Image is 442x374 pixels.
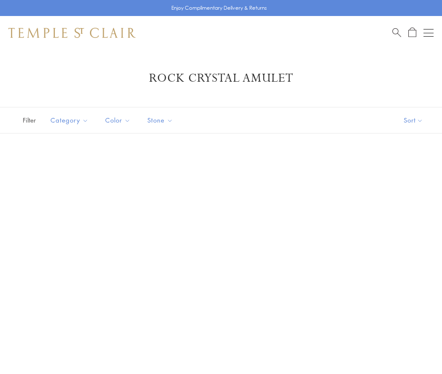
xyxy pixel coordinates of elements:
[171,4,267,12] p: Enjoy Complimentary Delivery & Returns
[21,71,421,86] h1: Rock Crystal Amulet
[423,28,434,38] button: Open navigation
[408,27,416,38] a: Open Shopping Bag
[385,107,442,133] button: Show sort by
[141,111,179,130] button: Stone
[101,115,137,126] span: Color
[143,115,179,126] span: Stone
[44,111,95,130] button: Category
[8,28,136,38] img: Temple St. Clair
[99,111,137,130] button: Color
[46,115,95,126] span: Category
[392,27,401,38] a: Search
